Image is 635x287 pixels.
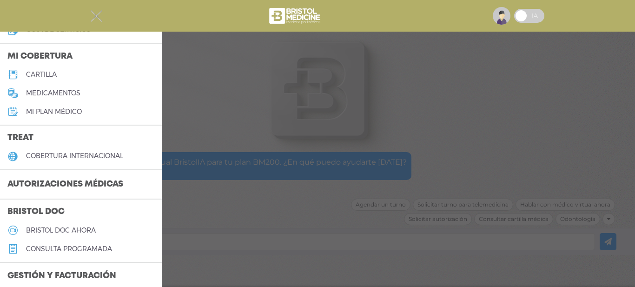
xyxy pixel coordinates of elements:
h5: medicamentos [26,89,80,97]
h5: cobertura internacional [26,152,123,160]
h5: guía de servicios [26,26,91,34]
h5: Bristol doc ahora [26,227,96,234]
h5: consulta programada [26,245,112,253]
h5: cartilla [26,71,57,79]
img: profile-placeholder.svg [493,7,510,25]
h5: Mi plan médico [26,108,82,116]
img: bristol-medicine-blanco.png [268,5,323,27]
img: Cober_menu-close-white.svg [91,10,102,22]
